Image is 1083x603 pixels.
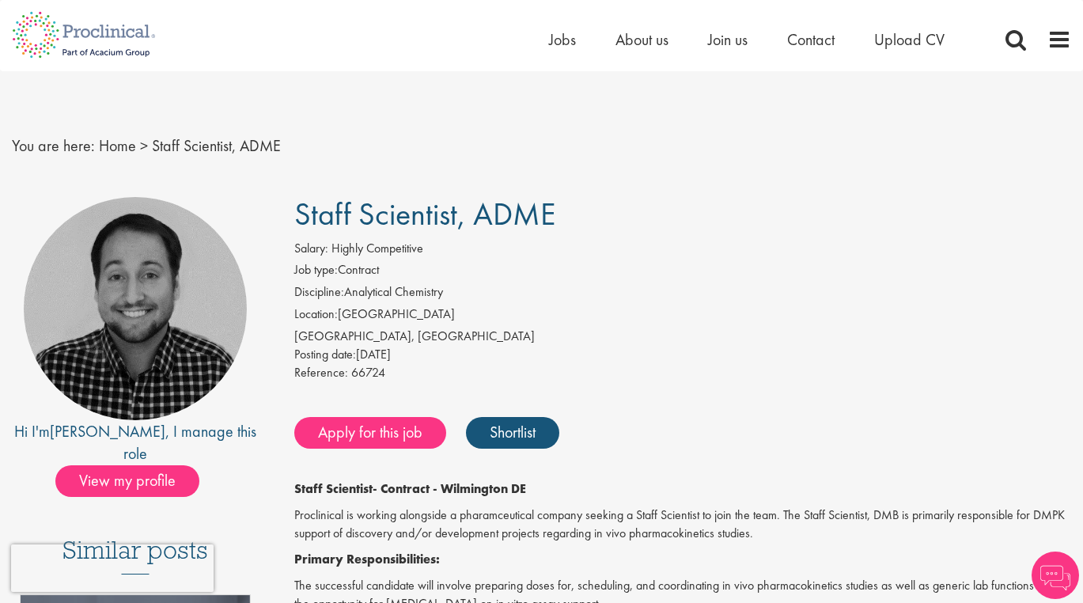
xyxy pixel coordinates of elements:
[294,194,555,234] span: Staff Scientist, ADME
[55,465,199,497] span: View my profile
[294,346,1071,364] div: [DATE]
[294,261,338,279] label: Job type:
[294,480,373,497] strong: Staff Scientist
[549,29,576,50] a: Jobs
[294,417,446,449] a: Apply for this job
[12,420,259,465] div: Hi I'm , I manage this role
[55,468,215,489] a: View my profile
[1032,552,1079,599] img: Chatbot
[874,29,945,50] a: Upload CV
[12,135,95,156] span: You are here:
[140,135,148,156] span: >
[294,240,328,258] label: Salary:
[50,421,165,442] a: [PERSON_NAME]
[24,197,247,420] img: imeage of recruiter Mike Raletz
[787,29,835,50] a: Contact
[373,480,526,497] strong: - Contract - Wilmington DE
[11,544,214,592] iframe: reCAPTCHA
[294,506,1071,543] p: Proclinical is working alongside a pharamceutical company seeking a Staff Scientist to join the t...
[294,364,348,382] label: Reference:
[708,29,748,50] a: Join us
[294,283,1071,305] li: Analytical Chemistry
[99,135,136,156] a: breadcrumb link
[294,305,1071,328] li: [GEOGRAPHIC_DATA]
[466,417,559,449] a: Shortlist
[331,240,423,256] span: Highly Competitive
[62,537,208,575] h3: Similar posts
[351,364,385,381] span: 66724
[294,283,344,301] label: Discipline:
[294,551,440,567] strong: Primary Responsibilities:
[294,346,356,362] span: Posting date:
[294,328,1071,346] div: [GEOGRAPHIC_DATA], [GEOGRAPHIC_DATA]
[615,29,668,50] a: About us
[294,261,1071,283] li: Contract
[294,305,338,324] label: Location:
[152,135,281,156] span: Staff Scientist, ADME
